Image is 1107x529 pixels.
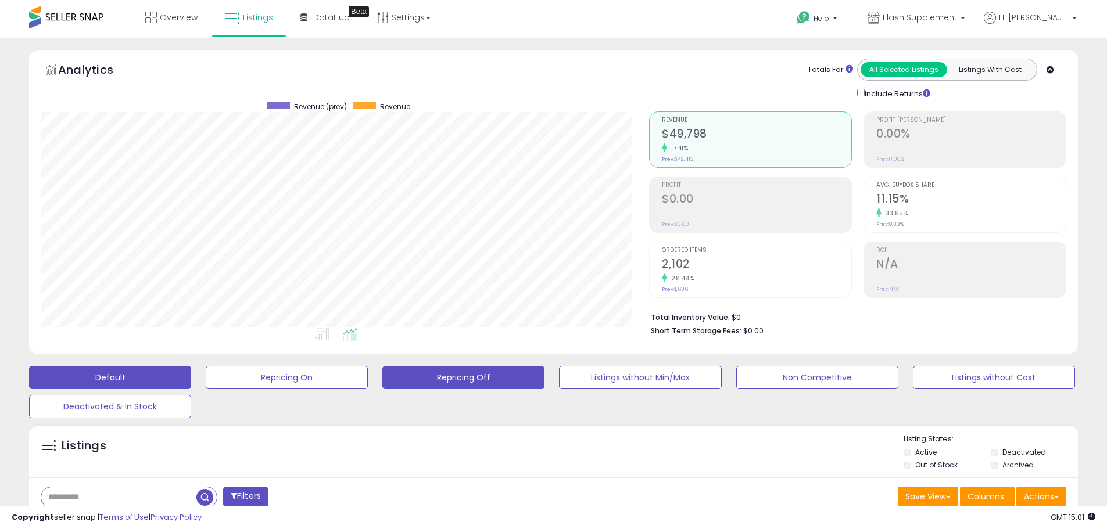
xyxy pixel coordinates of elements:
[294,102,347,111] span: Revenue (prev)
[743,325,764,336] span: $0.00
[796,10,811,25] i: Get Help
[913,366,1075,389] button: Listings without Cost
[1051,512,1095,523] span: 2025-09-10 15:01 GMT
[968,491,1004,502] span: Columns
[662,257,851,273] h2: 2,102
[382,366,544,389] button: Repricing Off
[12,512,202,523] div: seller snap | |
[736,366,898,389] button: Non Competitive
[662,127,851,143] h2: $49,798
[861,62,947,77] button: All Selected Listings
[651,310,1058,323] li: $0
[662,182,851,189] span: Profit
[662,117,851,124] span: Revenue
[814,13,829,23] span: Help
[960,487,1015,506] button: Columns
[876,156,904,163] small: Prev: 0.00%
[1002,460,1034,470] label: Archived
[651,326,741,336] b: Short Term Storage Fees:
[848,87,944,100] div: Include Returns
[947,62,1033,77] button: Listings With Cost
[349,6,369,17] div: Tooltip anchor
[667,144,688,153] small: 17.41%
[662,286,688,293] small: Prev: 1,636
[559,366,721,389] button: Listings without Min/Max
[876,247,1066,254] span: ROI
[12,512,54,523] strong: Copyright
[876,192,1066,208] h2: 11.15%
[223,487,268,507] button: Filters
[662,221,689,228] small: Prev: $0.00
[99,512,149,523] a: Terms of Use
[915,460,958,470] label: Out of Stock
[243,12,273,23] span: Listings
[883,12,957,23] span: Flash Supplement
[313,12,350,23] span: DataHub
[876,286,899,293] small: Prev: N/A
[876,221,904,228] small: Prev: 8.33%
[904,434,1078,445] p: Listing States:
[151,512,202,523] a: Privacy Policy
[651,312,730,322] b: Total Inventory Value:
[1016,487,1066,506] button: Actions
[915,447,937,457] label: Active
[882,209,908,218] small: 33.85%
[876,127,1066,143] h2: 0.00%
[29,366,191,389] button: Default
[662,247,851,254] span: Ordered Items
[876,182,1066,189] span: Avg. Buybox Share
[662,192,851,208] h2: $0.00
[999,12,1069,23] span: Hi [PERSON_NAME]
[58,62,136,81] h5: Analytics
[1002,447,1046,457] label: Deactivated
[62,438,106,454] h5: Listings
[667,274,694,283] small: 28.48%
[160,12,198,23] span: Overview
[206,366,368,389] button: Repricing On
[984,12,1077,38] a: Hi [PERSON_NAME]
[29,395,191,418] button: Deactivated & In Stock
[380,102,410,111] span: Revenue
[808,64,853,75] div: Totals For
[876,117,1066,124] span: Profit [PERSON_NAME]
[787,2,849,38] a: Help
[876,257,1066,273] h2: N/A
[898,487,958,506] button: Save View
[662,156,694,163] small: Prev: $42,413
